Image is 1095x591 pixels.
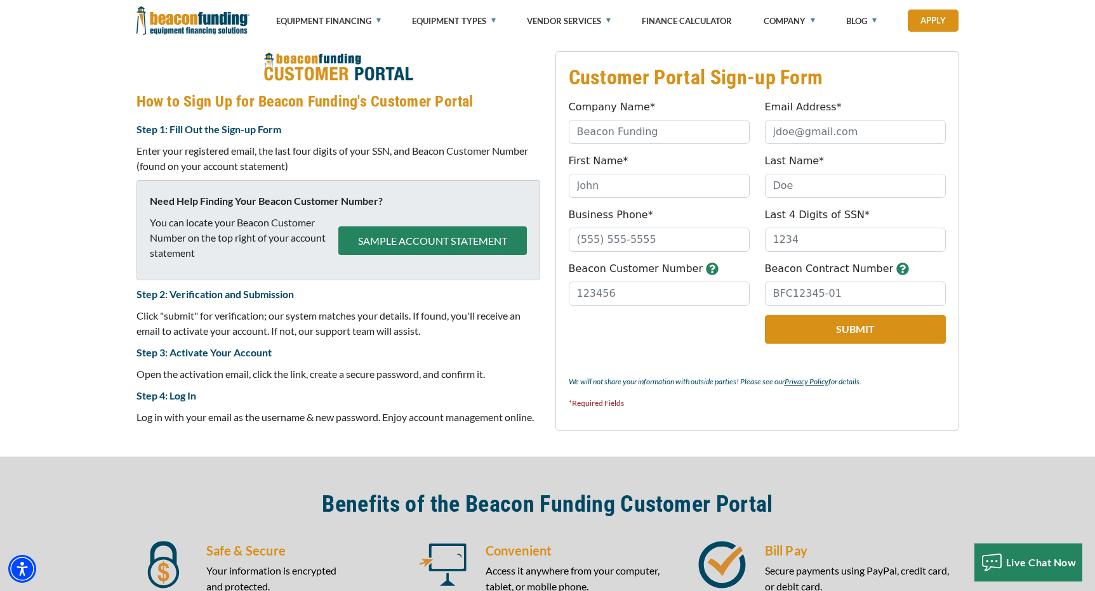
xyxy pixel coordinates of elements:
label: Company Name* [569,100,655,115]
a: Privacy Policy [785,377,828,386]
span: Live Chat Now [1006,556,1077,568]
input: BFC12345-01 [765,282,946,306]
button: button [896,261,909,276]
button: Submit [765,315,946,344]
h2: Benefits of the Beacon Funding Customer Portal [136,490,959,519]
label: Beacon Customer Number [569,261,703,276]
input: Beacon Funding [569,120,750,144]
label: Last Name* [765,153,825,169]
input: jdoe@gmail.com [765,120,946,144]
h4: How to Sign Up for Beacon Funding's Customer Portal [136,91,540,112]
h5: Bill Pay [765,541,959,560]
strong: Step 3: Activate Your Account [136,346,272,358]
h5: Convenient [486,541,680,560]
label: Email Address* [765,100,842,115]
h5: Safe & Secure [206,541,401,560]
p: Click "submit" for verification; our system matches your details. If found, you'll receive an ema... [136,308,540,339]
p: Open the activation email, click the link, create a secure password, and confirm it. [136,367,540,382]
input: John [569,174,750,198]
button: Live Chat Now [974,543,1083,581]
div: Accessibility Menu [8,555,36,583]
p: Log in with your email as the username & new password. Enjoy account management online. [136,410,540,425]
label: Beacon Contract Number [765,261,894,276]
strong: Step 4: Log In [136,389,196,401]
p: Enter your registered email, the last four digits of your SSN, and Beacon Customer Number (found ... [136,143,540,174]
button: SAMPLE ACCOUNT STATEMENT [338,226,527,255]
h3: Customer Portal Sign-up Form [569,65,946,90]
strong: Need Help Finding Your Beacon Customer Number? [150,195,383,207]
p: We will not share your information with outside parties! Please see our for details. [569,374,946,389]
strong: Step 2: Verification and Submission [136,288,294,300]
label: First Name* [569,153,628,169]
iframe: reCAPTCHA [569,315,723,354]
input: Doe [765,174,946,198]
input: (555) 555-5555 [569,228,750,252]
p: You can locate your Beacon Customer Number on the top right of your account statement [150,215,338,261]
button: button [706,261,719,276]
input: 123456 [569,282,750,306]
p: *Required Fields [569,396,946,411]
label: Business Phone* [569,207,653,223]
input: 1234 [765,228,946,252]
strong: Step 1: Fill Out the Sign-up Form [136,123,281,135]
label: Last 4 Digits of SSN* [765,207,870,223]
img: How to Sign Up for Beacon Funding's Customer Portal [263,51,413,84]
a: Apply [908,10,959,32]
